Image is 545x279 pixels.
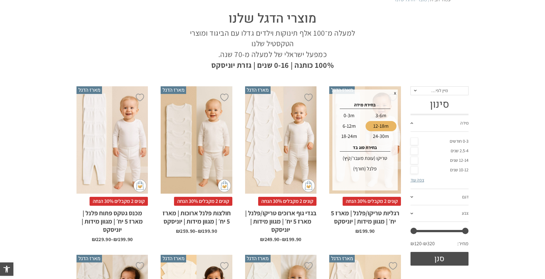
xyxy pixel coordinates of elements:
[245,86,316,242] a: מארז הדגל בגדי גוף ארוכים טריקו/פלנל | מארז 5 יח׳ | מגוון מידות | יוניסקס קונים 2 מקבלים 30% הנחה...
[76,86,148,242] a: מארז הדגל מכנס גטקס פתוח פלנל | מארז 5 יח׳ | מגוון מידות | יוניסקס קונים 2 מקבלים 30% הנחהמכנס גט...
[260,236,264,243] span: ₪
[161,255,186,262] span: מארז הדגל
[195,229,198,234] span: –
[333,164,396,174] div: פלנל (חורף)
[366,111,396,121] div: 3-6m
[302,179,315,192] img: cat-mini-atc.png
[182,10,363,28] h1: מוצרי הדגל שלנו
[258,197,316,206] span: קונים 2 מקבלים 30% הנחה
[245,206,316,234] h2: בגדי גוף ארוכים טריקו/פלנל | מארז 5 יח׳ | מגוון מידות | יוניסקס
[111,237,113,242] span: –
[333,153,396,163] div: טריקו (עונת מעבר/קיץ)
[329,86,401,234] a: מארז הדגל רגליות טריקו/פלנל | מארז 5 יח׳ | מגוון מידות | יוניסקס x בחירת מידה 0-3m 3-6m 6-12m 12-...
[411,240,423,247] span: ₪120
[198,228,217,234] bdi: 199.90
[411,156,469,165] a: 12-14 שנים
[329,86,355,94] span: מארז הדגל
[411,177,424,183] a: צפה עוד
[333,145,396,150] h4: בחירת סוג בד
[245,255,271,262] span: מארז הדגל
[366,121,396,131] div: 12-18m
[333,102,396,108] h4: בחירת מידה
[161,206,232,225] h2: חולצות פלנל ארוכות | מארז 5 יח׳ | מגוון מידות | יוניסקס
[90,197,148,206] span: קונים 2 מקבלים 30% הנחה
[280,237,282,242] span: –
[411,137,469,146] a: 0-3 חודשים
[411,98,469,111] h3: סינון
[334,131,365,141] div: 18-24m
[161,86,232,234] a: מארז הדגל חולצות פלנל ארוכות | מארז 5 יח׳ | מגוון מידות | יוניסקס קונים 2 מקבלים 30% הנחהחולצות פ...
[355,228,360,234] span: ₪
[343,197,401,206] span: קונים 2 מקבלים 30% הנחה
[76,255,102,262] span: מארז הדגל
[260,236,279,243] bdi: 249.90
[423,240,435,247] span: ₪320
[334,121,365,131] div: 6-12m
[282,236,301,243] bdi: 199.90
[92,236,111,243] bdi: 229.90
[411,252,469,266] button: סנן
[329,206,401,225] h2: רגליות טריקו/פלנל | מארז 5 יח׳ | מגוון מידות | יוניסקס
[334,111,365,121] div: 0-3m
[176,228,180,234] span: ₪
[411,115,469,132] a: מידה
[411,239,469,252] div: מחיר: —
[392,89,398,97] span: x
[92,236,96,243] span: ₪
[366,131,396,141] div: 24-30m
[76,86,102,94] span: מארז הדגל
[411,205,469,222] a: צבע
[113,236,133,243] bdi: 199.90
[211,60,334,70] strong: 100% כותנה | 0-16 שנים | גזרת יוניסקס
[182,28,363,70] p: למעלה מ־100 אלף תינוקות וילדים גדלו עם הביגוד ומוצרי הטקסטיל שלנו כמפעל ישראלי של למעלה מ-70 שנה.
[76,206,148,234] h2: מכנס גטקס פתוח פלנל | מארז 5 יח׳ | מגוון מידות | יוניסקס
[411,146,469,156] a: 2.5-4 שנים
[113,236,118,243] span: ₪
[411,189,469,206] a: דגם
[198,228,202,234] span: ₪
[329,255,355,262] span: מארז הדגל
[245,86,271,94] span: מארז הדגל
[411,165,469,175] a: 10-12 שנים
[176,228,195,234] bdi: 259.90
[355,228,374,234] bdi: 199.90
[431,88,448,93] span: מיין לפי…
[174,197,232,206] span: קונים 2 מקבלים 30% הנחה
[134,179,146,192] img: cat-mini-atc.png
[161,86,186,94] span: מארז הדגל
[282,236,286,243] span: ₪
[218,179,231,192] img: cat-mini-atc.png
